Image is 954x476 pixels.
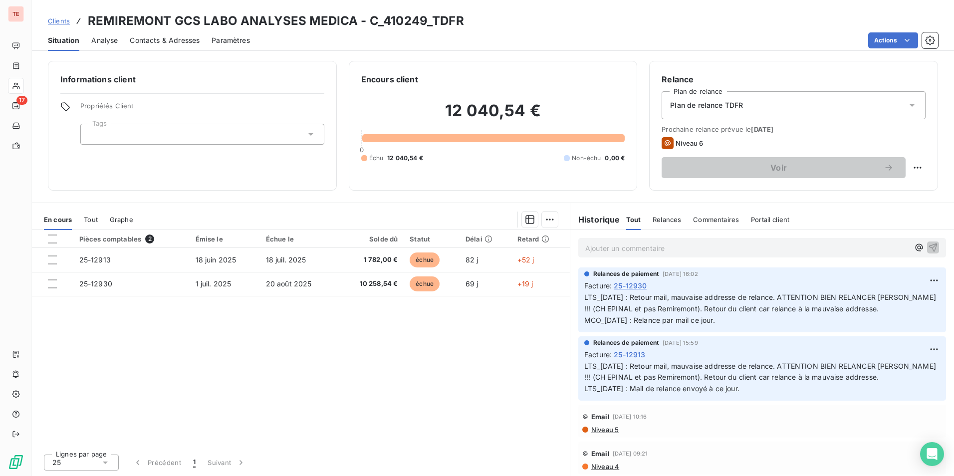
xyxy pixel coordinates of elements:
[361,73,418,85] h6: Encours client
[266,255,306,264] span: 18 juil. 2025
[920,442,944,466] div: Open Intercom Messenger
[130,35,200,45] span: Contacts & Adresses
[343,279,398,289] span: 10 258,54 €
[751,125,773,133] span: [DATE]
[16,96,27,105] span: 17
[614,280,647,291] span: 25-12930
[196,279,232,288] span: 1 juil. 2025
[266,235,331,243] div: Échue le
[84,216,98,224] span: Tout
[572,154,601,163] span: Non-échu
[593,269,659,278] span: Relances de paiement
[466,255,478,264] span: 82 j
[60,73,324,85] h6: Informations client
[751,216,789,224] span: Portail client
[662,73,926,85] h6: Relance
[91,35,118,45] span: Analyse
[212,35,250,45] span: Paramètres
[517,279,533,288] span: +19 j
[127,452,187,473] button: Précédent
[80,102,324,116] span: Propriétés Client
[663,271,698,277] span: [DATE] 16:02
[614,349,645,360] span: 25-12913
[410,252,440,267] span: échue
[584,293,938,324] span: LTS_[DATE] : Retour mail, mauvaise addresse de relance. ATTENTION BIEN RELANCER [PERSON_NAME] !!!...
[52,458,61,468] span: 25
[361,101,625,131] h2: 12 040,54 €
[584,362,938,393] span: LTS_[DATE] : Retour mail, mauvaise addresse de relance. ATTENTION BIEN RELANCER [PERSON_NAME] !!!...
[360,146,364,154] span: 0
[48,16,70,26] a: Clients
[613,451,648,457] span: [DATE] 09:21
[626,216,641,224] span: Tout
[48,17,70,25] span: Clients
[466,279,478,288] span: 69 j
[343,255,398,265] span: 1 782,00 €
[369,154,384,163] span: Échu
[584,349,612,360] span: Facture :
[110,216,133,224] span: Graphe
[466,235,505,243] div: Délai
[653,216,681,224] span: Relances
[663,340,698,346] span: [DATE] 15:59
[44,216,72,224] span: En cours
[517,255,534,264] span: +52 j
[193,458,196,468] span: 1
[662,125,926,133] span: Prochaine relance prévue le
[570,214,620,226] h6: Historique
[590,463,619,471] span: Niveau 4
[202,452,252,473] button: Suivant
[196,235,254,243] div: Émise le
[89,130,97,139] input: Ajouter une valeur
[517,235,564,243] div: Retard
[591,413,610,421] span: Email
[88,12,464,30] h3: REMIREMONT GCS LABO ANALYSES MEDICA - C_410249_TDFR
[79,279,112,288] span: 25-12930
[145,235,154,243] span: 2
[343,235,398,243] div: Solde dû
[868,32,918,48] button: Actions
[48,35,79,45] span: Situation
[593,338,659,347] span: Relances de paiement
[410,276,440,291] span: échue
[676,139,703,147] span: Niveau 6
[584,280,612,291] span: Facture :
[187,452,202,473] button: 1
[410,235,454,243] div: Statut
[693,216,739,224] span: Commentaires
[613,414,647,420] span: [DATE] 10:16
[674,164,884,172] span: Voir
[8,6,24,22] div: TE
[79,255,111,264] span: 25-12913
[662,157,906,178] button: Voir
[591,450,610,458] span: Email
[8,454,24,470] img: Logo LeanPay
[79,235,184,243] div: Pièces comptables
[387,154,423,163] span: 12 040,54 €
[590,426,619,434] span: Niveau 5
[605,154,625,163] span: 0,00 €
[196,255,237,264] span: 18 juin 2025
[266,279,312,288] span: 20 août 2025
[670,100,743,110] span: Plan de relance TDFR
